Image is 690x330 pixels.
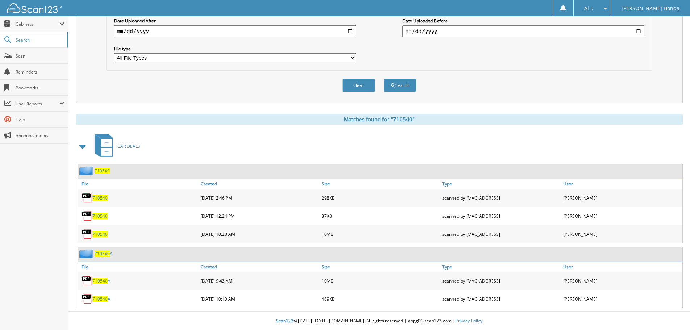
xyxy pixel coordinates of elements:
label: Date Uploaded Before [402,18,644,24]
a: Created [199,262,320,272]
span: Cabinets [16,21,59,27]
span: [PERSON_NAME] Honda [622,6,679,11]
a: 710540 [92,213,108,219]
span: Help [16,117,64,123]
div: scanned by [MAC_ADDRESS] [440,292,561,306]
img: folder2.png [79,166,95,175]
img: PDF.png [81,275,92,286]
div: [DATE] 2:46 PM [199,191,320,205]
a: CAR DEALS [90,132,140,160]
iframe: Chat Widget [654,295,690,330]
div: [PERSON_NAME] [561,191,682,205]
div: [PERSON_NAME] [561,273,682,288]
span: 710540 [92,278,108,284]
span: 710540 [92,296,108,302]
div: 489KB [320,292,441,306]
img: folder2.png [79,249,95,258]
label: Date Uploaded After [114,18,356,24]
label: File type [114,46,356,52]
a: Type [440,179,561,189]
button: Search [384,79,416,92]
img: PDF.png [81,293,92,304]
div: 298KB [320,191,441,205]
div: [DATE] 10:10 AM [199,292,320,306]
input: start [114,25,356,37]
a: 710540 [95,168,110,174]
div: [PERSON_NAME] [561,292,682,306]
a: 710540 [92,195,108,201]
div: scanned by [MAC_ADDRESS] [440,191,561,205]
span: Scan [16,53,64,59]
a: File [78,179,199,189]
a: Type [440,262,561,272]
a: User [561,262,682,272]
div: [DATE] 10:23 AM [199,227,320,241]
a: 710540A [92,278,110,284]
span: 710540 [95,251,110,257]
div: [PERSON_NAME] [561,209,682,223]
a: User [561,179,682,189]
a: 710540A [92,296,110,302]
span: Scan123 [276,318,293,324]
span: Announcements [16,133,64,139]
div: [DATE] 12:24 PM [199,209,320,223]
button: Clear [342,79,375,92]
div: 10MB [320,273,441,288]
div: [PERSON_NAME] [561,227,682,241]
a: File [78,262,199,272]
div: [DATE] 9:43 AM [199,273,320,288]
div: 10MB [320,227,441,241]
img: PDF.png [81,192,92,203]
span: Search [16,37,63,43]
div: scanned by [MAC_ADDRESS] [440,209,561,223]
div: 87KB [320,209,441,223]
span: CAR DEALS [117,143,140,149]
span: User Reports [16,101,59,107]
img: PDF.png [81,210,92,221]
img: PDF.png [81,229,92,239]
a: Privacy Policy [455,318,482,324]
span: Al I. [584,6,593,11]
a: Created [199,179,320,189]
input: end [402,25,644,37]
div: © [DATE]-[DATE] [DOMAIN_NAME]. All rights reserved | appg01-scan123-com | [68,312,690,330]
img: scan123-logo-white.svg [7,3,62,13]
a: Size [320,179,441,189]
div: scanned by [MAC_ADDRESS] [440,227,561,241]
span: Reminders [16,69,64,75]
a: 710540 [92,231,108,237]
span: Bookmarks [16,85,64,91]
div: Matches found for "710540" [76,114,683,125]
div: scanned by [MAC_ADDRESS] [440,273,561,288]
a: Size [320,262,441,272]
a: 710540A [95,251,113,257]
